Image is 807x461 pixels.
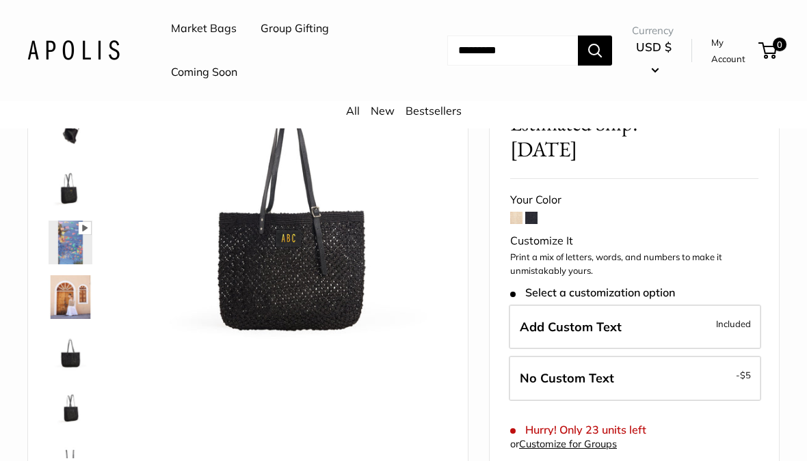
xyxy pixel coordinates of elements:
span: Hurry! Only 23 units left [510,423,646,436]
span: Included [716,316,751,332]
label: Leave Blank [509,356,761,401]
a: Mercado Woven in Black | Estimated Ship: Oct. 19th [46,382,95,431]
span: $5 [740,369,751,380]
img: Mercado Woven in Black | Estimated Ship: Oct. 19th [49,166,92,210]
a: Customize for Groups [519,438,617,450]
a: 0 [760,42,777,59]
img: Mercado Woven in Black | Estimated Ship: Oct. 19th [49,221,92,264]
img: Mercado Woven in Black | Estimated Ship: Oct. 19th [49,111,92,155]
a: Market Bags [171,18,237,39]
img: Mercado Woven in Black | Estimated Ship: Oct. 19th [49,330,92,374]
a: Mercado Woven in Black | Estimated Ship: Oct. 19th [46,163,95,212]
a: Group Gifting [261,18,329,39]
span: Select a customization option [510,286,675,299]
label: Add Custom Text [509,305,761,350]
span: 0 [773,38,786,51]
input: Search... [447,36,578,66]
span: [PERSON_NAME] Woven in Black | Estimated Ship: [DATE] [510,60,696,162]
div: Customize It [510,231,758,251]
span: Add Custom Text [520,319,622,335]
span: USD $ [636,40,672,54]
a: Mercado Woven in Black | Estimated Ship: Oct. 19th [46,218,95,267]
button: Search [578,36,612,66]
a: All [346,104,360,117]
a: Coming Soon [171,62,237,83]
span: - [736,367,751,383]
a: Mercado Woven in Black | Estimated Ship: Oct. 19th [46,273,95,322]
img: Apolis [27,40,120,60]
a: Bestsellers [406,104,462,117]
img: Mercado Woven in Black | Estimated Ship: Oct. 19th [49,275,92,319]
a: Mercado Woven in Black | Estimated Ship: Oct. 19th [46,327,95,376]
span: No Custom Text [520,370,614,386]
div: or [510,435,617,453]
a: My Account [711,34,754,68]
a: Mercado Woven in Black | Estimated Ship: Oct. 19th [46,109,95,158]
button: USD $ [632,36,676,80]
div: Your Color [510,190,758,210]
span: Currency [632,21,676,40]
p: Print a mix of letters, words, and numbers to make it unmistakably yours. [510,251,758,277]
a: New [371,104,395,117]
img: Mercado Woven in Black | Estimated Ship: Oct. 19th [137,57,447,366]
img: Mercado Woven in Black | Estimated Ship: Oct. 19th [49,385,92,428]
